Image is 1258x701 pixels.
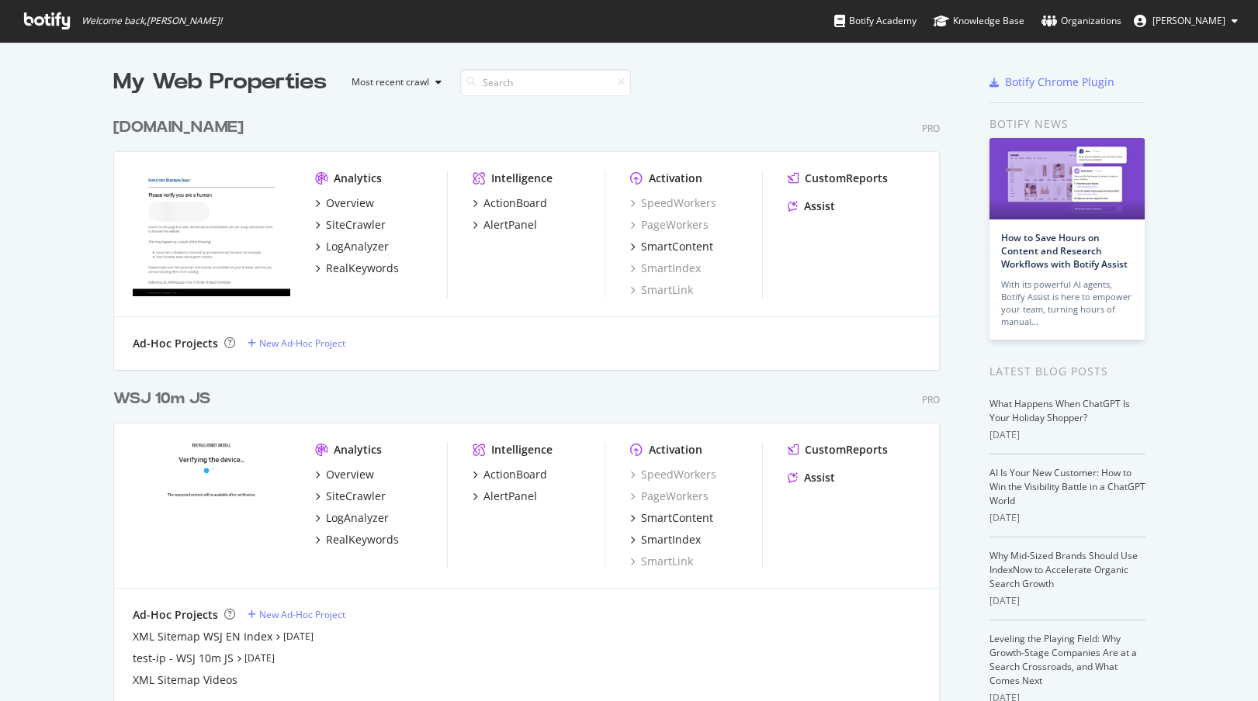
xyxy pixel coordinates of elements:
a: Overview [315,467,374,482]
img: www.Wsj.com [133,442,290,568]
div: Pro [922,393,940,406]
div: SiteCrawler [326,489,386,504]
a: New Ad-Hoc Project [248,337,345,350]
div: [DATE] [989,594,1145,608]
a: ActionBoard [473,467,547,482]
a: PageWorkers [630,489,709,504]
a: LogAnalyzer [315,239,389,254]
div: Ad-Hoc Projects [133,336,218,351]
div: Knowledge Base [934,13,1024,29]
a: AlertPanel [473,489,537,504]
a: New Ad-Hoc Project [248,608,345,621]
a: AlertPanel [473,217,537,233]
div: [DATE] [989,428,1145,442]
a: XML Sitemap WSJ EN Index [133,629,272,644]
div: Intelligence [491,442,553,458]
a: [DATE] [283,630,314,643]
div: Assist [804,470,835,485]
a: SpeedWorkers [630,195,716,211]
button: [PERSON_NAME] [1121,9,1250,33]
a: SmartIndex [630,261,701,276]
a: SmartLink [630,282,693,298]
div: [DOMAIN_NAME] [113,116,244,139]
div: CustomReports [805,171,888,186]
a: Assist [788,470,835,485]
div: AlertPanel [483,489,537,504]
a: PageWorkers [630,217,709,233]
div: Assist [804,199,835,214]
a: XML Sitemap Videos [133,672,237,688]
a: Botify Chrome Plugin [989,74,1114,90]
div: Analytics [334,171,382,186]
div: Pro [922,122,940,135]
a: SpeedWorkers [630,467,716,482]
a: AI Is Your New Customer: How to Win the Visibility Battle in a ChatGPT World [989,466,1145,507]
div: Botify news [989,116,1145,133]
a: [DOMAIN_NAME] [113,116,250,139]
div: SmartIndex [641,532,701,547]
div: SmartContent [641,510,713,526]
a: SiteCrawler [315,489,386,504]
div: New Ad-Hoc Project [259,608,345,621]
span: Welcome back, [PERSON_NAME] ! [81,15,222,27]
div: Botify Chrome Plugin [1005,74,1114,90]
img: How to Save Hours on Content and Research Workflows with Botify Assist [989,138,1145,219]
img: Investor.com [133,171,290,296]
div: Latest Blog Posts [989,363,1145,380]
a: LogAnalyzer [315,510,389,526]
div: LogAnalyzer [326,239,389,254]
input: Search [460,69,631,96]
div: ActionBoard [483,467,547,482]
div: Botify Academy [834,13,917,29]
div: Most recent crawl [352,78,429,87]
a: [DATE] [244,651,275,665]
div: Organizations [1041,13,1121,29]
a: What Happens When ChatGPT Is Your Holiday Shopper? [989,397,1130,424]
div: Overview [326,195,374,211]
button: Most recent crawl [339,70,448,95]
div: Activation [649,442,702,458]
div: Activation [649,171,702,186]
a: RealKeywords [315,261,399,276]
div: [DATE] [989,511,1145,525]
a: How to Save Hours on Content and Research Workflows with Botify Assist [1001,231,1128,271]
div: Analytics [334,442,382,458]
div: AlertPanel [483,217,537,233]
a: SiteCrawler [315,217,386,233]
div: Ad-Hoc Projects [133,607,218,623]
a: Overview [315,195,374,211]
div: My Web Properties [113,67,327,98]
div: RealKeywords [326,261,399,276]
a: CustomReports [788,171,888,186]
a: CustomReports [788,442,888,458]
a: Assist [788,199,835,214]
a: SmartIndex [630,532,701,547]
div: SiteCrawler [326,217,386,233]
div: With its powerful AI agents, Botify Assist is here to empower your team, turning hours of manual… [1001,278,1133,328]
div: ActionBoard [483,195,547,211]
div: WSJ 10m JS [113,388,210,410]
a: test-ip - WSJ 10m JS [133,651,234,666]
a: WSJ 10m JS [113,388,217,410]
div: SmartContent [641,239,713,254]
a: SmartLink [630,554,693,569]
a: SmartContent [630,239,713,254]
div: Intelligence [491,171,553,186]
a: Why Mid-Sized Brands Should Use IndexNow to Accelerate Organic Search Growth [989,549,1138,590]
a: RealKeywords [315,532,399,547]
div: New Ad-Hoc Project [259,337,345,350]
span: Jolie Blaise [1152,14,1225,27]
a: Leveling the Playing Field: Why Growth-Stage Companies Are at a Search Crossroads, and What Comes... [989,632,1137,687]
div: RealKeywords [326,532,399,547]
div: CustomReports [805,442,888,458]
